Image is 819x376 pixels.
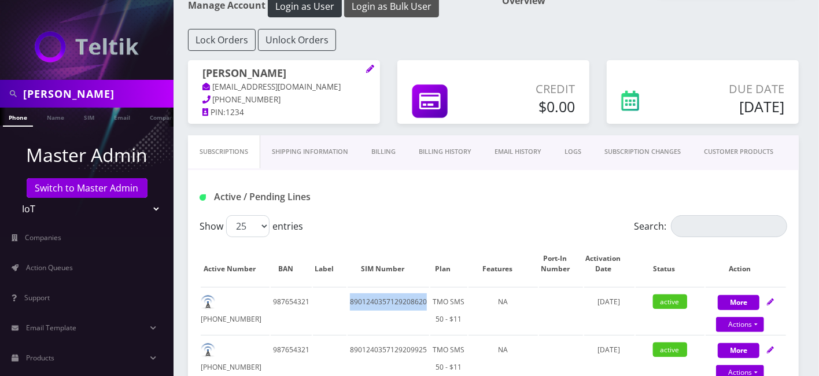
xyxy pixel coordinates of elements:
[202,107,226,119] a: PIN:
[260,135,360,168] a: Shipping Information
[26,263,73,272] span: Action Queues
[35,31,139,62] img: IoT
[593,135,692,168] a: SUBSCRIPTION CHANGES
[200,194,206,201] img: Active / Pending Lines
[78,108,100,126] a: SIM
[430,287,468,334] td: TMO SMS 50 - $11
[201,242,270,286] th: Active Number: activate to sort column ascending
[271,242,312,286] th: BAN: activate to sort column ascending
[487,80,575,98] p: Credit
[539,242,583,286] th: Port-In Number: activate to sort column ascending
[313,242,346,286] th: Label: activate to sort column ascending
[271,287,312,334] td: 987654321
[188,135,260,168] a: Subscriptions
[653,294,687,309] span: active
[200,191,384,202] h1: Active / Pending Lines
[201,343,215,357] img: default.png
[26,323,76,333] span: Email Template
[108,108,136,126] a: Email
[24,293,50,303] span: Support
[483,135,553,168] a: EMAIL HISTORY
[226,215,270,237] select: Showentries
[258,29,336,51] button: Unlock Orders
[718,295,759,310] button: More
[213,94,281,105] span: [PHONE_NUMBER]
[25,233,62,242] span: Companies
[348,242,429,286] th: SIM Number: activate to sort column ascending
[706,242,786,286] th: Action: activate to sort column ascending
[3,108,33,127] a: Phone
[202,67,366,81] h1: [PERSON_NAME]
[634,215,787,237] label: Search:
[681,80,784,98] p: Due Date
[716,317,764,332] a: Actions
[23,83,171,105] input: Search in Company
[598,345,621,355] span: [DATE]
[41,108,70,126] a: Name
[201,287,270,334] td: [PHONE_NUMBER]
[692,135,785,168] a: CUSTOMER PRODUCTS
[200,215,303,237] label: Show entries
[553,135,593,168] a: LOGS
[598,297,621,307] span: [DATE]
[468,242,537,286] th: Features: activate to sort column ascending
[348,287,429,334] td: 8901240357129208620
[226,107,244,117] span: 1234
[653,342,687,357] span: active
[681,98,784,115] h5: [DATE]
[584,242,634,286] th: Activation Date: activate to sort column ascending
[27,178,147,198] a: Switch to Master Admin
[718,343,759,358] button: More
[487,98,575,115] h5: $0.00
[468,287,537,334] td: NA
[202,82,341,93] a: [EMAIL_ADDRESS][DOMAIN_NAME]
[636,242,704,286] th: Status: activate to sort column ascending
[671,215,787,237] input: Search:
[26,353,54,363] span: Products
[407,135,483,168] a: Billing History
[188,29,256,51] button: Lock Orders
[430,242,468,286] th: Plan: activate to sort column ascending
[360,135,407,168] a: Billing
[201,295,215,309] img: default.png
[144,108,183,126] a: Company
